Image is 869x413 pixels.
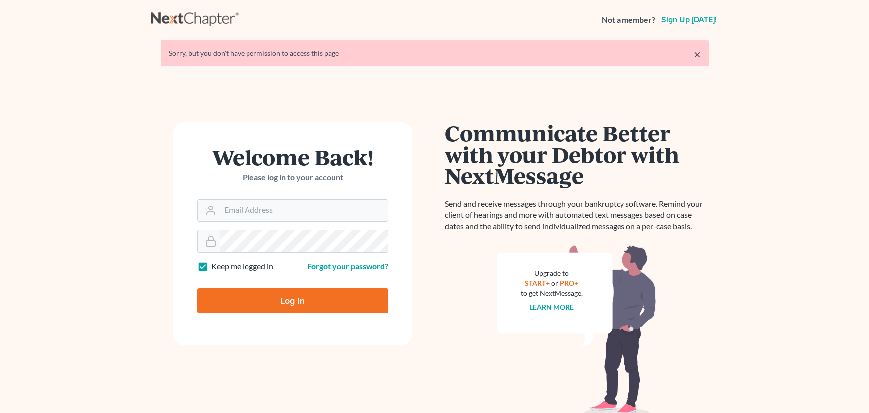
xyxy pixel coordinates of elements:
div: Upgrade to [521,268,583,278]
p: Send and receive messages through your bankruptcy software. Remind your client of hearings and mo... [445,198,709,232]
input: Log In [197,288,388,313]
input: Email Address [220,200,388,221]
span: or [551,279,558,287]
a: Forgot your password? [307,261,388,271]
div: Sorry, but you don't have permission to access this page [169,48,701,58]
div: to get NextMessage. [521,288,583,298]
a: × [694,48,701,60]
h1: Welcome Back! [197,146,388,168]
label: Keep me logged in [211,261,273,272]
h1: Communicate Better with your Debtor with NextMessage [445,122,709,186]
p: Please log in to your account [197,172,388,183]
strong: Not a member? [602,14,655,26]
a: Learn more [529,303,574,311]
a: START+ [525,279,550,287]
a: Sign up [DATE]! [659,16,719,24]
a: PRO+ [560,279,578,287]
